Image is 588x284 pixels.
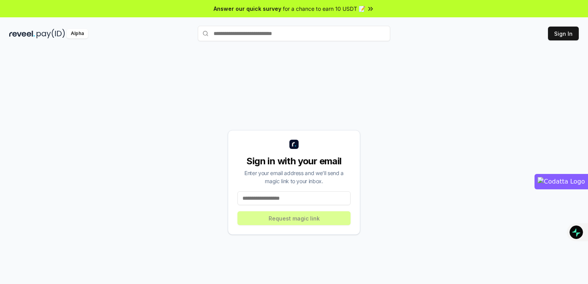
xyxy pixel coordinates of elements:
[237,169,351,185] div: Enter your email address and we’ll send a magic link to your inbox.
[289,140,299,149] img: logo_small
[237,155,351,167] div: Sign in with your email
[9,29,35,38] img: reveel_dark
[37,29,65,38] img: pay_id
[214,5,281,13] span: Answer our quick survey
[283,5,365,13] span: for a chance to earn 10 USDT 📝
[67,29,88,38] div: Alpha
[548,27,579,40] button: Sign In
